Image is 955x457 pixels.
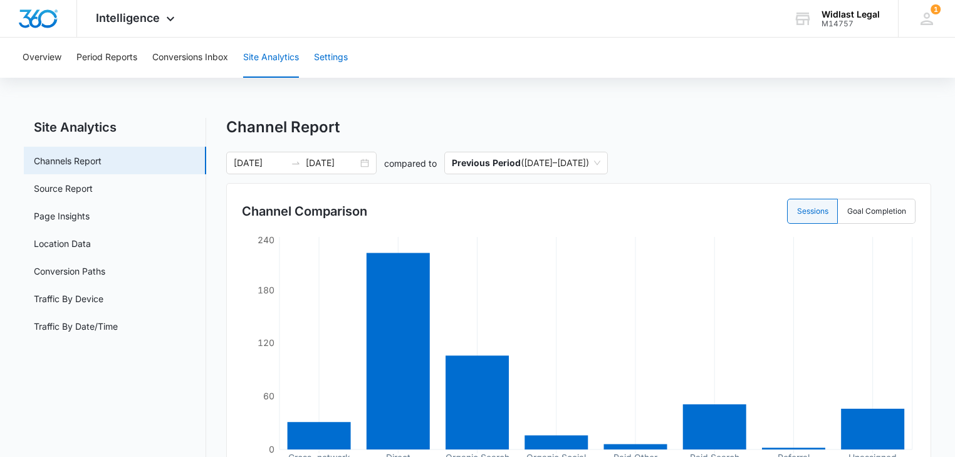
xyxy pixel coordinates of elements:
div: account id [822,19,880,28]
div: account name [822,9,880,19]
a: Source Report [34,182,93,195]
tspan: 0 [269,444,274,454]
a: Page Insights [34,209,90,223]
button: Overview [23,38,61,78]
span: 1 [931,4,941,14]
p: Previous Period [452,157,521,168]
span: to [291,158,301,168]
a: Channels Report [34,154,102,167]
label: Sessions [787,199,838,224]
button: Conversions Inbox [152,38,228,78]
a: Conversion Paths [34,265,105,278]
tspan: 120 [258,337,274,348]
button: Settings [314,38,348,78]
span: Intelligence [96,11,160,24]
tspan: 180 [258,285,274,295]
tspan: 60 [263,391,274,401]
input: End date [306,156,358,170]
h3: Channel Comparison [242,202,367,221]
tspan: 240 [258,235,274,246]
p: compared to [384,157,437,170]
h1: Channel Report [226,118,340,137]
a: Traffic By Device [34,292,103,305]
a: Traffic By Date/Time [34,320,118,333]
label: Goal Completion [838,199,916,224]
button: Period Reports [76,38,137,78]
div: notifications count [931,4,941,14]
h2: Site Analytics [24,118,206,137]
input: Start date [234,156,286,170]
span: swap-right [291,158,301,168]
span: ( [DATE] – [DATE] ) [452,152,600,174]
a: Location Data [34,237,91,250]
button: Site Analytics [243,38,299,78]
